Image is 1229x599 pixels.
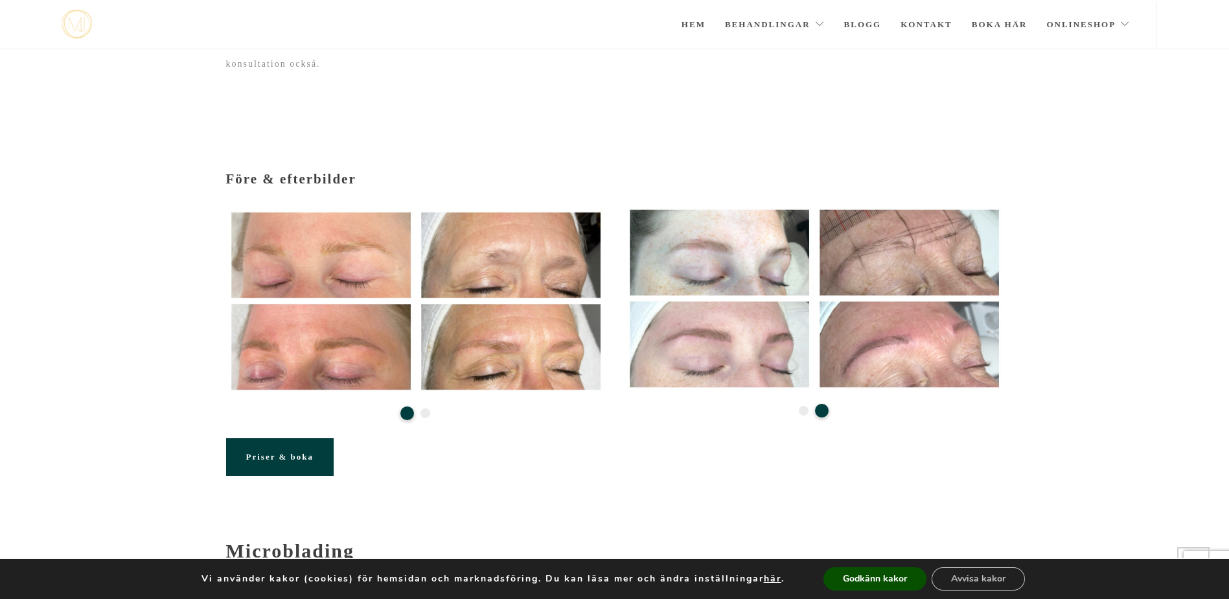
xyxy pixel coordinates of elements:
a: Behandlingar [725,2,825,47]
p: Vi använder kakor (cookies) för hemsidan och marknadsföring. Du kan läsa mer och ändra inställnin... [201,573,785,585]
button: här [764,573,781,585]
a: Onlineshop [1046,2,1130,47]
span: - [226,518,234,540]
span: Priser & boka [246,452,314,462]
button: 1 of 2 [400,406,414,420]
a: Hem [682,2,706,47]
a: Priser & boka [226,438,334,476]
button: Godkänn kakor [823,567,926,591]
button: 1 of 2 [799,406,809,416]
button: 2 of 2 [815,404,829,417]
img: mjstudio [62,10,92,39]
a: Boka här [972,2,1028,47]
a: Blogg [844,2,882,47]
a: mjstudio mjstudio mjstudio [62,10,92,39]
a: Kontakt [901,2,952,47]
button: Avvisa kakor [932,567,1025,591]
span: Före & efterbilder [226,171,356,187]
strong: Microblading [226,540,354,561]
button: 2 of 2 [420,408,430,418]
